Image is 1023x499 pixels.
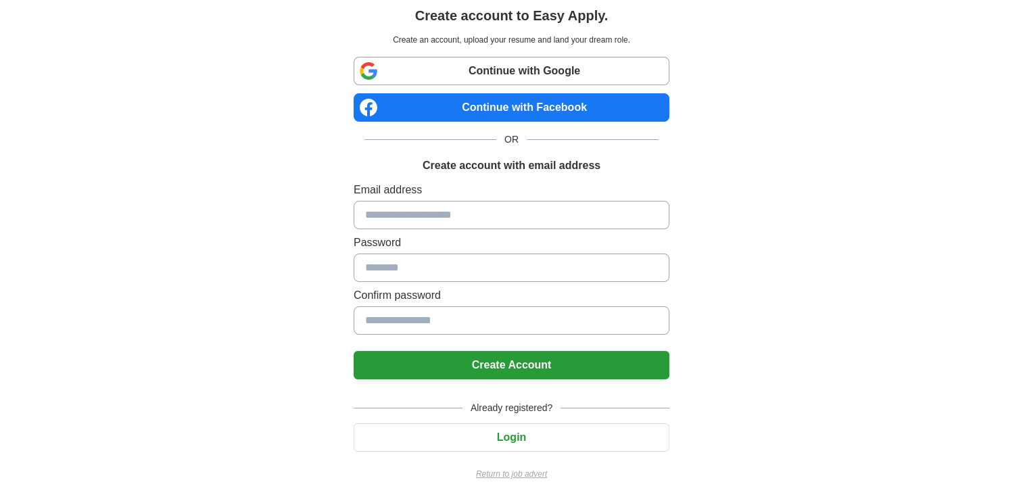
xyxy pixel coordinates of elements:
[462,401,561,415] span: Already registered?
[354,423,669,452] button: Login
[354,57,669,85] a: Continue with Google
[423,158,600,174] h1: Create account with email address
[496,133,527,147] span: OR
[354,93,669,122] a: Continue with Facebook
[354,431,669,443] a: Login
[354,182,669,198] label: Email address
[354,351,669,379] button: Create Account
[356,34,667,46] p: Create an account, upload your resume and land your dream role.
[354,235,669,251] label: Password
[354,468,669,480] a: Return to job advert
[354,287,669,304] label: Confirm password
[415,5,609,26] h1: Create account to Easy Apply.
